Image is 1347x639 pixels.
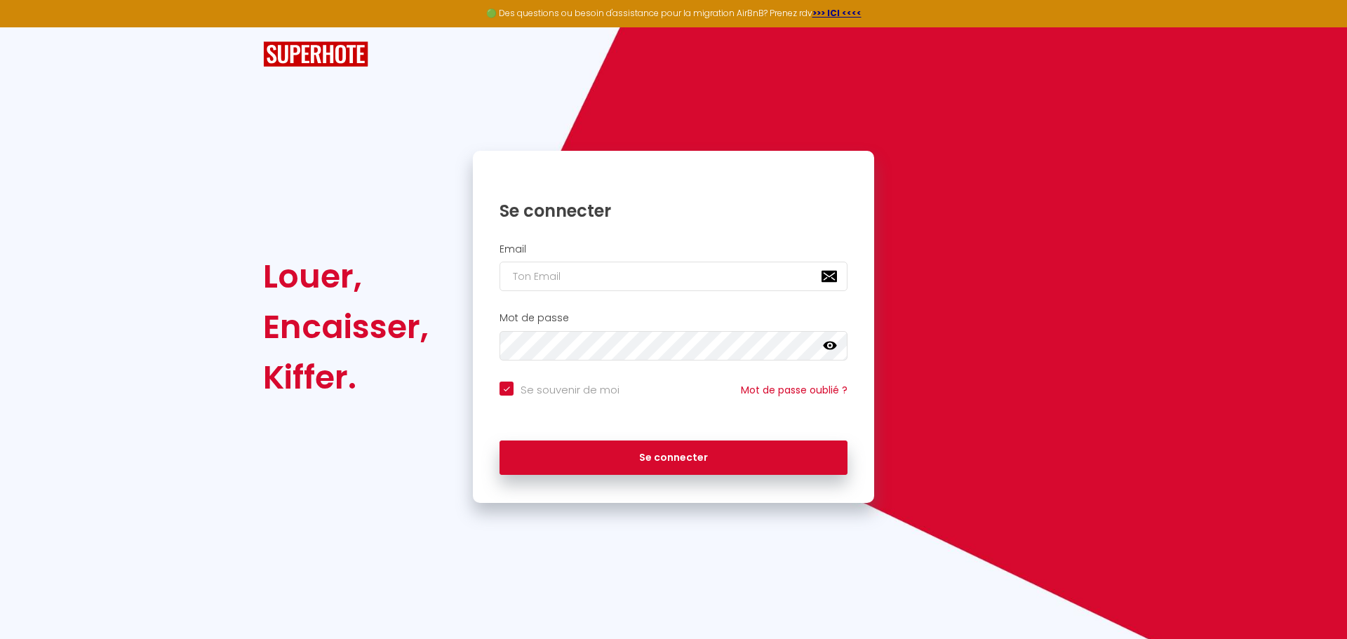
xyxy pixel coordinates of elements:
h1: Se connecter [500,200,847,222]
h2: Mot de passe [500,312,847,324]
div: Encaisser, [263,302,429,352]
a: Mot de passe oublié ? [741,383,847,397]
input: Ton Email [500,262,847,291]
a: >>> ICI <<<< [812,7,862,19]
div: Louer, [263,251,429,302]
h2: Email [500,243,847,255]
div: Kiffer. [263,352,429,403]
button: Se connecter [500,440,847,476]
img: SuperHote logo [263,41,368,67]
